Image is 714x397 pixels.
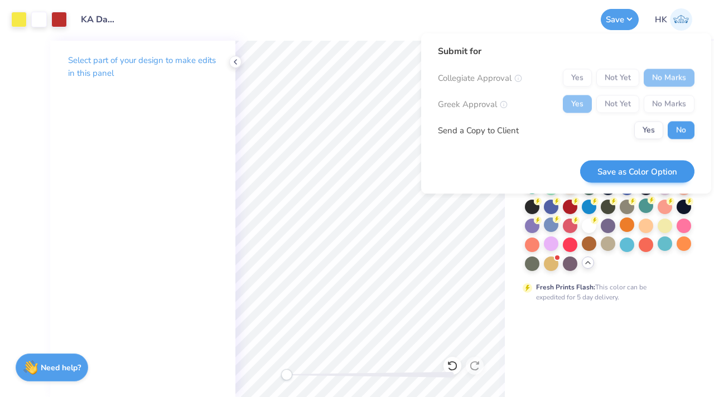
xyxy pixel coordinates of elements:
[73,8,127,31] input: Untitled Design
[438,45,694,58] div: Submit for
[601,9,639,30] button: Save
[670,8,692,31] img: Harry Kohler
[438,124,519,137] div: Send a Copy to Client
[68,54,218,80] p: Select part of your design to make edits in this panel
[536,282,673,302] div: This color can be expedited for 5 day delivery.
[536,283,595,292] strong: Fresh Prints Flash:
[650,8,697,31] a: HK
[634,122,663,139] button: Yes
[655,13,667,26] span: HK
[281,369,292,380] div: Accessibility label
[41,362,81,373] strong: Need help?
[580,160,694,183] button: Save as Color Option
[668,122,694,139] button: No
